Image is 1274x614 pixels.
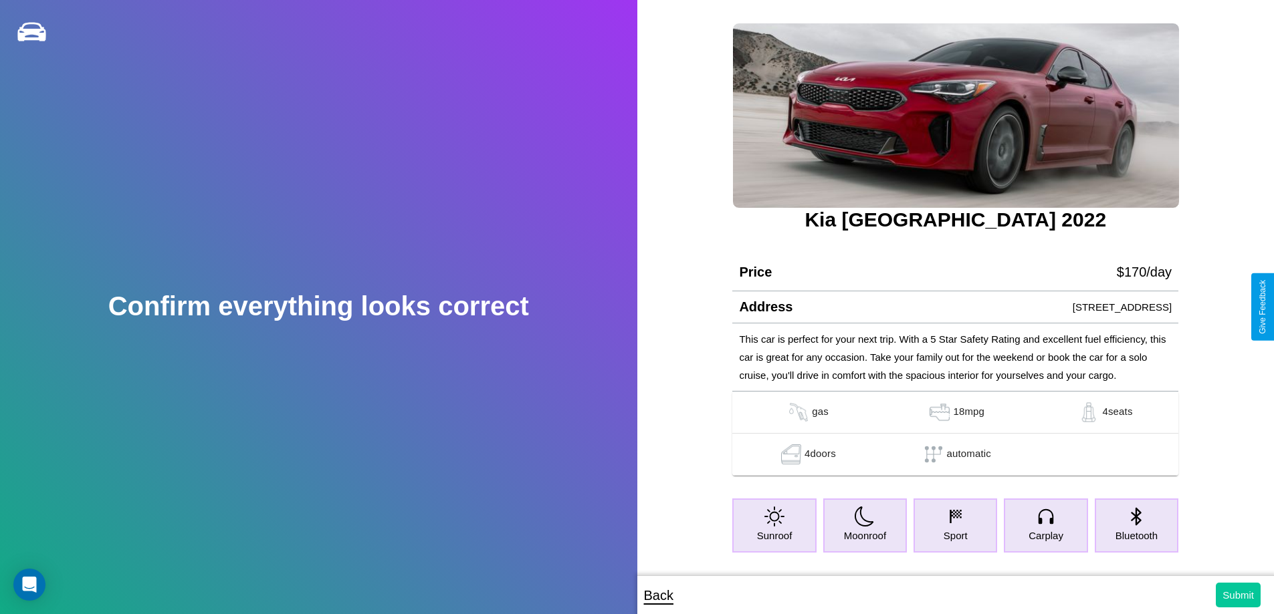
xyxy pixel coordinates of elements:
h4: Price [739,265,772,280]
p: Carplay [1029,526,1063,545]
p: Sport [944,526,968,545]
p: 4 doors [805,444,836,464]
img: gas [785,402,812,422]
p: $ 170 /day [1117,260,1172,284]
p: This car is perfect for your next trip. With a 5 Star Safety Rating and excellent fuel efficiency... [739,330,1172,384]
p: 18 mpg [953,402,984,422]
p: Sunroof [757,526,792,545]
h3: Kia [GEOGRAPHIC_DATA] 2022 [732,208,1178,231]
p: 4 seats [1102,402,1132,422]
img: gas [778,444,805,464]
div: Give Feedback [1258,280,1267,334]
img: gas [926,402,953,422]
p: Moonroof [844,526,886,545]
img: gas [1075,402,1102,422]
table: simple table [732,392,1178,476]
p: Back [644,583,673,607]
p: [STREET_ADDRESS] [1073,298,1172,316]
button: Submit [1216,583,1261,607]
p: gas [812,402,829,422]
div: Open Intercom Messenger [13,569,45,601]
h4: Address [739,299,792,315]
h2: Confirm everything looks correct [108,291,529,321]
p: automatic [947,444,991,464]
p: Bluetooth [1116,526,1158,545]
